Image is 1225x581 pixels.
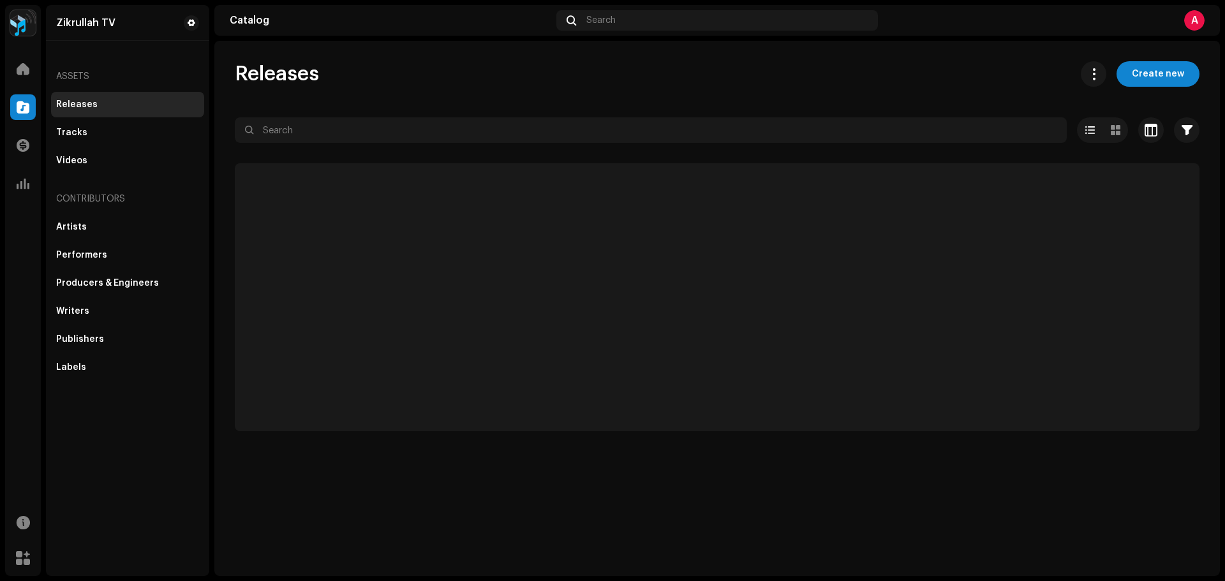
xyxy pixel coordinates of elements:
[51,214,204,240] re-m-nav-item: Artists
[51,298,204,324] re-m-nav-item: Writers
[1132,61,1184,87] span: Create new
[235,117,1067,143] input: Search
[51,61,204,92] re-a-nav-header: Assets
[51,270,204,296] re-m-nav-item: Producers & Engineers
[56,250,107,260] div: Performers
[1117,61,1199,87] button: Create new
[56,278,159,288] div: Producers & Engineers
[56,334,104,344] div: Publishers
[56,362,86,372] div: Labels
[56,128,87,138] div: Tracks
[1184,10,1205,31] div: A
[51,148,204,173] re-m-nav-item: Videos
[230,15,551,26] div: Catalog
[51,242,204,268] re-m-nav-item: Performers
[51,120,204,145] re-m-nav-item: Tracks
[51,327,204,352] re-m-nav-item: Publishers
[56,18,115,28] div: Zikrullah TV
[56,222,87,232] div: Artists
[51,184,204,214] re-a-nav-header: Contributors
[56,306,89,316] div: Writers
[586,15,616,26] span: Search
[51,355,204,380] re-m-nav-item: Labels
[10,10,36,36] img: 2dae3d76-597f-44f3-9fef-6a12da6d2ece
[56,156,87,166] div: Videos
[51,92,204,117] re-m-nav-item: Releases
[56,99,98,110] div: Releases
[235,61,319,87] span: Releases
